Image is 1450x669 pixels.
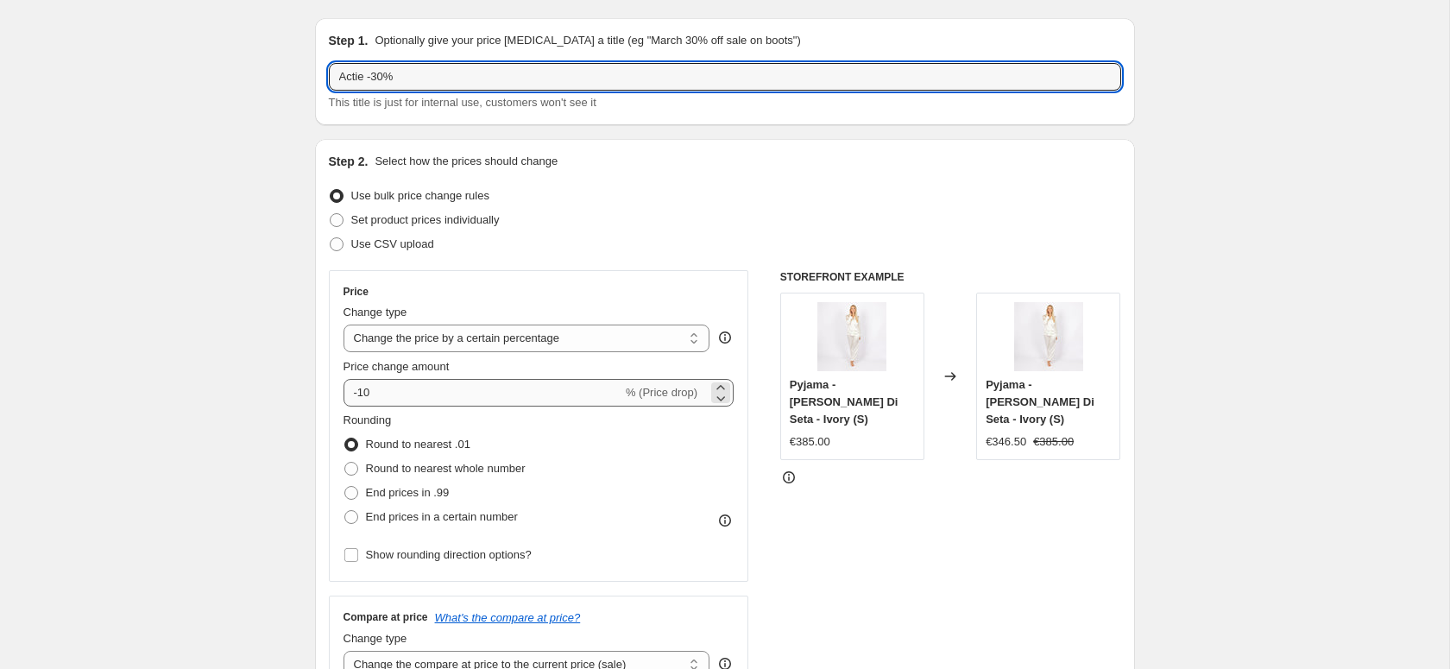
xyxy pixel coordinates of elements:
span: End prices in a certain number [366,510,518,523]
span: Change type [344,306,407,319]
span: Price change amount [344,360,450,373]
span: Round to nearest whole number [366,462,526,475]
p: Optionally give your price [MEDICAL_DATA] a title (eg "March 30% off sale on boots") [375,32,800,49]
h2: Step 2. [329,153,369,170]
span: Use bulk price change rules [351,189,489,202]
h3: Price [344,285,369,299]
span: Show rounding direction options? [366,548,532,561]
span: Set product prices individually [351,213,500,226]
p: Select how the prices should change [375,153,558,170]
span: Use CSV upload [351,237,434,250]
span: This title is just for internal use, customers won't see it [329,96,596,109]
span: % (Price drop) [626,386,697,399]
strike: €385.00 [1033,433,1074,451]
span: Round to nearest .01 [366,438,470,451]
input: 30% off holiday sale [329,63,1121,91]
h6: STOREFRONT EXAMPLE [780,270,1121,284]
span: Pyjama - [PERSON_NAME] Di Seta - Ivory (S) [790,378,898,426]
input: -15 [344,379,622,407]
h2: Step 1. [329,32,369,49]
span: Rounding [344,413,392,426]
img: PJ_D_LUNA-DI-SETA_08007_004_80x.jpg [817,302,886,371]
div: help [716,329,734,346]
div: €346.50 [986,433,1026,451]
div: €385.00 [790,433,830,451]
h3: Compare at price [344,610,428,624]
img: PJ_D_LUNA-DI-SETA_08007_004_80x.jpg [1014,302,1083,371]
span: Change type [344,632,407,645]
span: End prices in .99 [366,486,450,499]
span: Pyjama - [PERSON_NAME] Di Seta - Ivory (S) [986,378,1094,426]
button: What's the compare at price? [435,611,581,624]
